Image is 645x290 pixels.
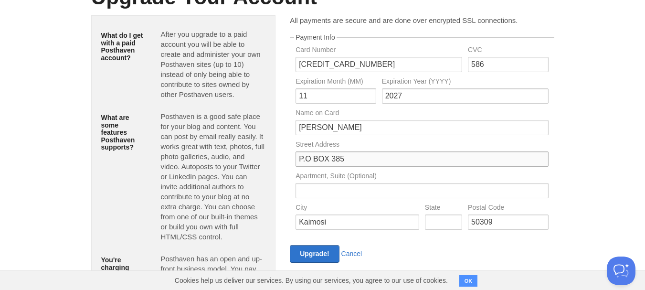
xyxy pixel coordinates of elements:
label: Expiration Month (MM) [296,78,376,87]
span: Cookies help us deliver our services. By using our services, you agree to our use of cookies. [165,271,457,290]
input: Upgrade! [290,245,339,263]
iframe: Help Scout Beacon - Open [607,257,635,285]
label: Expiration Year (YYYY) [382,78,549,87]
label: Name on Card [296,109,548,118]
h5: What do I get with a paid Posthaven account? [101,32,147,62]
h5: What are some features Posthaven supports? [101,114,147,151]
label: City [296,204,419,213]
a: Cancel [341,250,362,258]
label: Card Number [296,46,462,55]
p: Posthaven is a good safe place for your blog and content. You can post by email really easily. It... [160,111,265,242]
legend: Payment Info [294,34,337,41]
label: Apartment, Suite (Optional) [296,172,548,182]
label: Postal Code [468,204,548,213]
button: OK [459,275,478,287]
label: Street Address [296,141,548,150]
p: All payments are secure and are done over encrypted SSL connections. [290,15,554,25]
h5: You're charging money. Why? [101,257,147,279]
label: State [425,204,462,213]
p: After you upgrade to a paid account you will be able to create and administer your own Posthaven ... [160,29,265,99]
label: CVC [468,46,548,55]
